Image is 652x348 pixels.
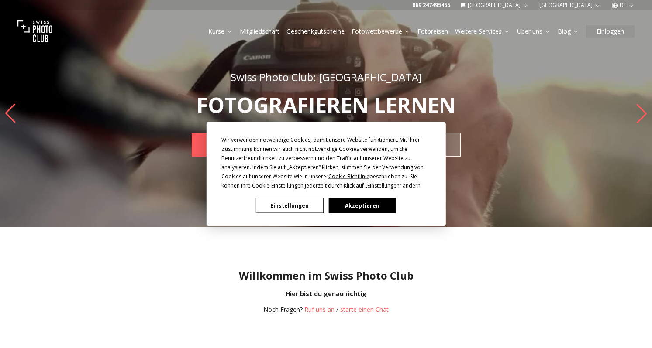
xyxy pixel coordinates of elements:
[206,122,445,226] div: Cookie Consent Prompt
[328,198,396,213] button: Akzeptieren
[256,198,323,213] button: Einstellungen
[328,173,369,180] span: Cookie-Richtlinie
[367,182,400,189] span: Einstellungen
[221,135,431,190] div: Wir verwenden notwendige Cookies, damit unsere Website funktioniert. Mit Ihrer Zustimmung können ...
